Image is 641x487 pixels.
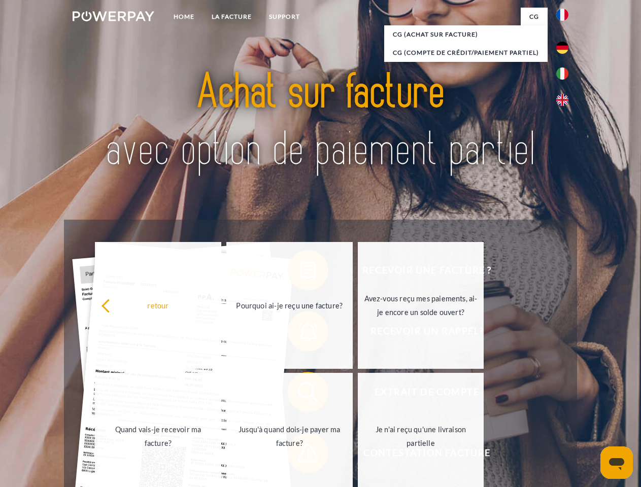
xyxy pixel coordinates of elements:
div: Quand vais-je recevoir ma facture? [101,423,215,450]
div: Jusqu'à quand dois-je payer ma facture? [232,423,347,450]
div: retour [101,298,215,312]
img: title-powerpay_fr.svg [97,49,544,194]
iframe: Bouton de lancement de la fenêtre de messagerie [600,446,633,479]
a: CG [521,8,548,26]
div: Avez-vous reçu mes paiements, ai-je encore un solde ouvert? [364,292,478,319]
a: Home [165,8,203,26]
img: en [556,94,568,106]
img: fr [556,9,568,21]
a: Support [260,8,309,26]
img: de [556,42,568,54]
a: LA FACTURE [203,8,260,26]
a: CG (Compte de crédit/paiement partiel) [384,44,548,62]
div: Je n'ai reçu qu'une livraison partielle [364,423,478,450]
div: Pourquoi ai-je reçu une facture? [232,298,347,312]
a: Avez-vous reçu mes paiements, ai-je encore un solde ouvert? [358,242,484,369]
img: logo-powerpay-white.svg [73,11,154,21]
a: CG (achat sur facture) [384,25,548,44]
img: it [556,67,568,80]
